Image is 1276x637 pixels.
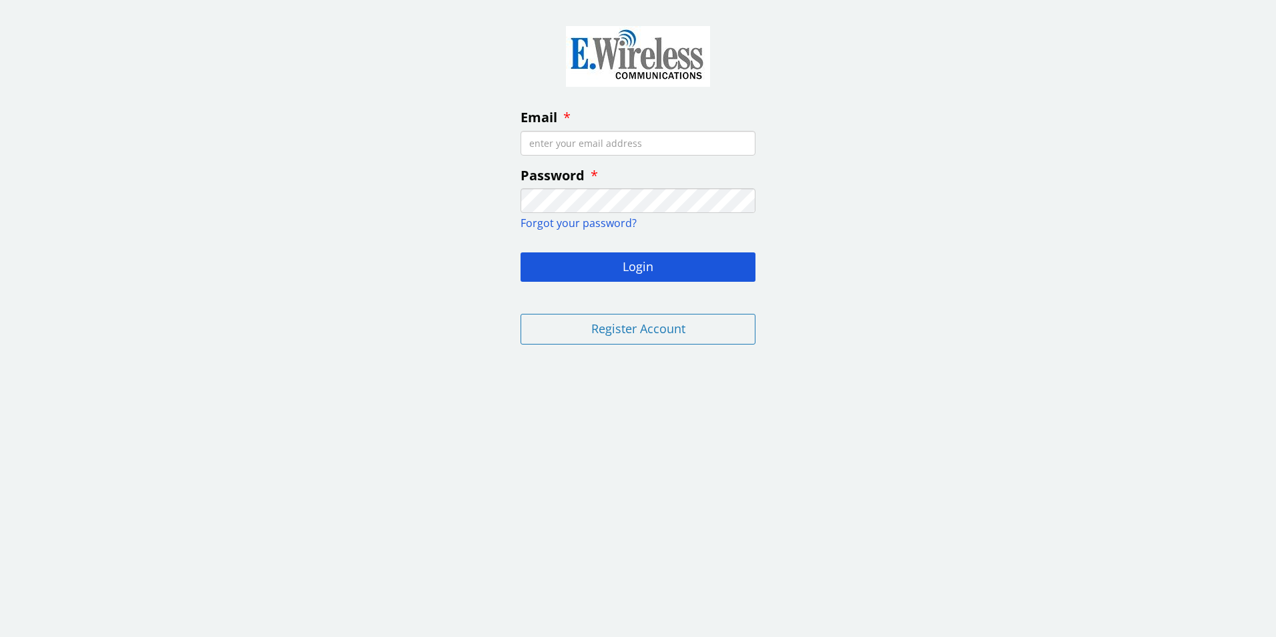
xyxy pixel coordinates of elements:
button: Login [521,252,755,282]
button: Register Account [521,314,755,345]
input: enter your email address [521,131,755,156]
span: Email [521,108,557,126]
a: Forgot your password? [521,216,637,230]
span: Password [521,166,585,184]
